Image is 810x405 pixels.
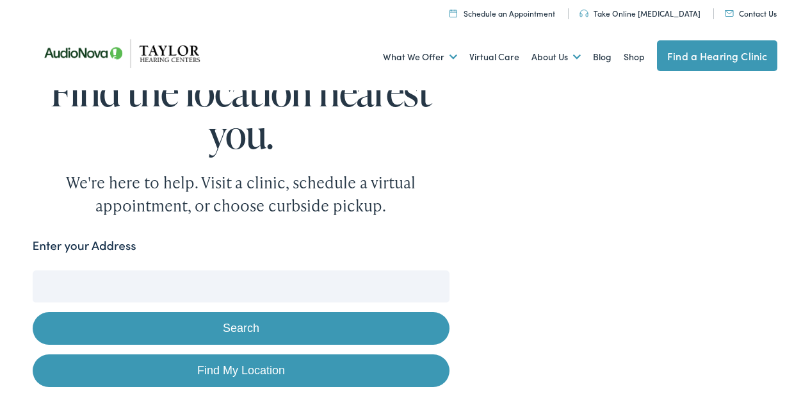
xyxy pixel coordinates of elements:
[33,70,450,155] h1: Find the location nearest you.
[579,10,588,17] img: utility icon
[469,33,519,81] a: Virtual Care
[593,33,612,81] a: Blog
[579,8,701,19] a: Take Online [MEDICAL_DATA]
[383,33,457,81] a: What We Offer
[450,9,457,17] img: utility icon
[725,10,734,17] img: utility icon
[33,312,450,345] button: Search
[33,270,450,302] input: Enter your address or zip code
[36,171,446,217] div: We're here to help. Visit a clinic, schedule a virtual appointment, or choose curbside pickup.
[531,33,581,81] a: About Us
[725,8,777,19] a: Contact Us
[450,8,555,19] a: Schedule an Appointment
[33,236,136,255] label: Enter your Address
[33,354,450,387] a: Find My Location
[657,40,777,71] a: Find a Hearing Clinic
[624,33,645,81] a: Shop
